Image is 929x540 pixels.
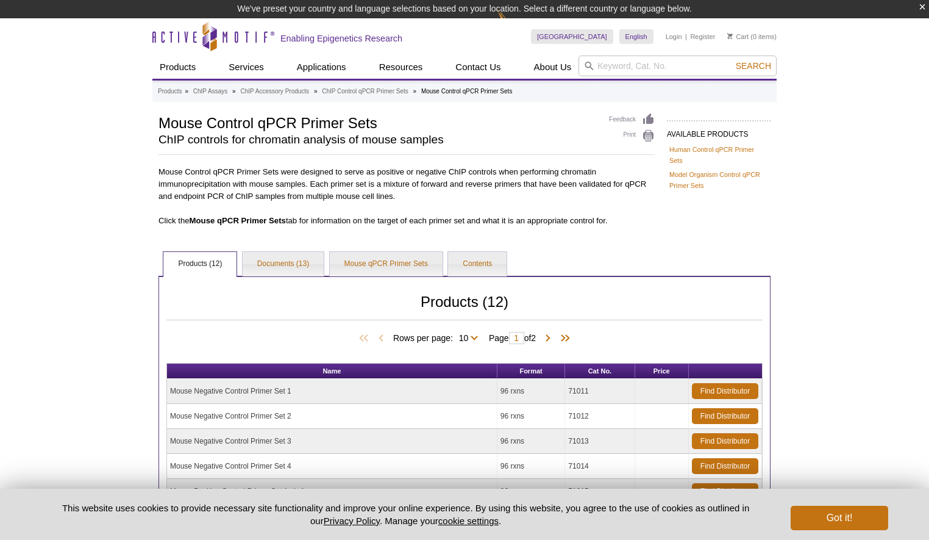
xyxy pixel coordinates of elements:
[531,29,613,44] a: [GEOGRAPHIC_DATA]
[497,9,530,38] img: Change Here
[438,516,499,526] button: cookie settings
[448,56,508,79] a: Contact Us
[413,88,417,95] li: »
[167,379,497,404] td: Mouse Negative Control Primer Set 1
[232,88,236,95] li: »
[167,429,497,454] td: Mouse Negative Control Primer Set 3
[666,32,682,41] a: Login
[163,252,237,276] a: Products (12)
[330,252,443,276] a: Mouse qPCR Primer Sets
[290,56,354,79] a: Applications
[185,88,188,95] li: »
[497,479,566,504] td: 96 rxns
[497,429,566,454] td: 96 rxns
[791,506,888,530] button: Got it!
[565,379,635,404] td: 71011
[736,61,771,71] span: Search
[158,162,655,203] p: Mouse Control qPCR Primer Sets were designed to serve as positive or negative ChIP controls when ...
[565,364,635,379] th: Cat No.
[692,408,758,424] a: Find Distributor
[483,332,542,344] span: Page of
[375,333,387,345] span: Previous Page
[497,364,566,379] th: Format
[635,364,689,379] th: Price
[166,297,763,320] h2: Products (12)
[669,144,768,166] a: Human Control qPCR Primer Sets
[565,404,635,429] td: 71012
[240,86,309,97] a: ChIP Accessory Products
[554,333,572,345] span: Last Page
[324,516,380,526] a: Privacy Policy
[421,88,513,95] li: Mouse Control qPCR Primer Sets
[565,454,635,479] td: 71014
[542,333,554,345] span: Next Page
[193,86,228,97] a: ChIP Assays
[167,454,497,479] td: Mouse Negative Control Primer Set 4
[727,29,777,44] li: (0 items)
[158,113,597,131] h1: Mouse Control qPCR Primer Sets
[167,479,497,504] td: Mouse Positive Control Primer Set Actb-1
[527,56,579,79] a: About Us
[669,169,768,191] a: Model Organism Control qPCR Primer Sets
[690,32,715,41] a: Register
[692,483,758,499] a: Find Distributor
[152,56,203,79] a: Products
[158,86,182,97] a: Products
[158,215,655,227] p: Click the tab for information on the target of each primer set and what it is an appropriate cont...
[448,252,507,276] a: Contents
[497,404,566,429] td: 96 rxns
[41,502,771,527] p: This website uses cookies to provide necessary site functionality and improve your online experie...
[692,458,758,474] a: Find Distributor
[497,454,566,479] td: 96 rxns
[565,479,635,504] td: 71015
[190,216,286,225] b: Mouse qPCR Primer Sets
[322,86,408,97] a: ChIP Control qPCR Primer Sets
[732,60,775,71] button: Search
[685,29,687,44] li: |
[692,383,758,399] a: Find Distributor
[578,56,777,76] input: Keyword, Cat. No.
[727,33,733,39] img: Your Cart
[619,29,653,44] a: English
[565,429,635,454] td: 71013
[167,364,497,379] th: Name
[280,33,402,44] h2: Enabling Epigenetics Research
[531,333,536,343] span: 2
[727,32,749,41] a: Cart
[221,56,271,79] a: Services
[243,252,324,276] a: Documents (13)
[667,120,771,142] h2: AVAILABLE PRODUCTS
[609,113,655,126] a: Feedback
[497,379,566,404] td: 96 rxns
[167,404,497,429] td: Mouse Negative Control Primer Set 2
[393,331,483,344] span: Rows per page:
[314,88,318,95] li: »
[372,56,430,79] a: Resources
[692,433,758,449] a: Find Distributor
[609,129,655,143] a: Print
[158,134,597,145] h2: ChIP controls for chromatin analysis of mouse samples
[357,333,375,345] span: First Page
